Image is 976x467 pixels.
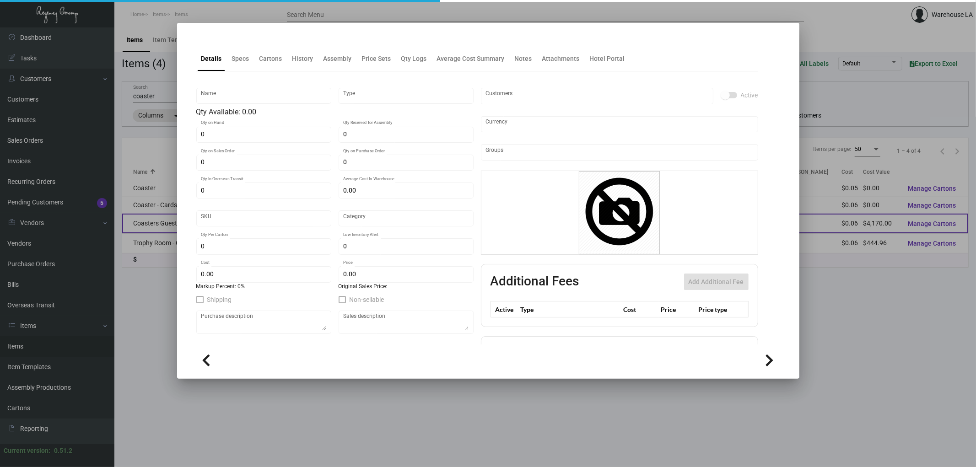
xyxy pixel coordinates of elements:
[518,301,621,317] th: Type
[689,278,744,285] span: Add Additional Fee
[196,107,474,118] div: Qty Available: 0.00
[590,54,625,64] div: Hotel Portal
[741,90,758,101] span: Active
[485,92,708,100] input: Add new..
[621,301,658,317] th: Cost
[350,294,384,305] span: Non-sellable
[232,54,249,64] div: Specs
[485,149,753,156] input: Add new..
[362,54,391,64] div: Price Sets
[4,446,50,456] div: Current version:
[696,301,737,317] th: Price type
[292,54,313,64] div: History
[684,274,749,290] button: Add Additional Fee
[324,54,352,64] div: Assembly
[54,446,72,456] div: 0.51.2
[491,274,579,290] h2: Additional Fees
[259,54,282,64] div: Cartons
[401,54,427,64] div: Qty Logs
[201,54,222,64] div: Details
[515,54,532,64] div: Notes
[658,301,696,317] th: Price
[437,54,505,64] div: Average Cost Summary
[207,294,232,305] span: Shipping
[491,301,518,317] th: Active
[542,54,580,64] div: Attachments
